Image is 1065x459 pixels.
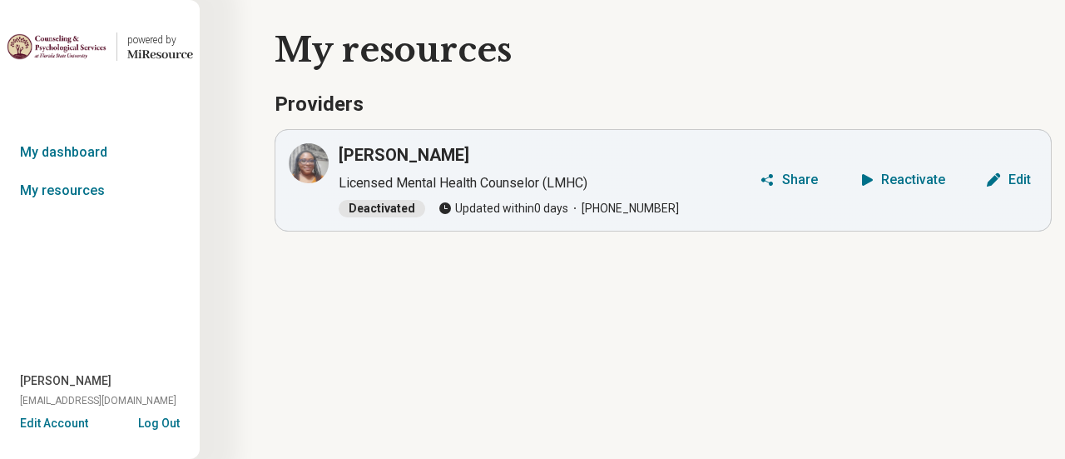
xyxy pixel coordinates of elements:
div: Reactivate [881,173,945,187]
span: [PHONE_NUMBER] [568,200,679,217]
button: Share [752,167,825,193]
button: Edit Account [20,415,88,432]
button: Reactivate [851,167,952,193]
span: [PERSON_NAME] [20,372,111,390]
div: Share [782,173,818,187]
div: powered by [127,32,193,47]
span: Deactivated [339,200,425,217]
p: Licensed Mental Health Counselor (LMHC) [339,173,752,193]
a: Florida State Universitypowered by [7,27,193,67]
button: Log Out [138,415,180,428]
h1: My resources [275,27,1052,73]
img: Florida State University [7,27,106,67]
span: [EMAIL_ADDRESS][DOMAIN_NAME] [20,393,176,408]
h3: Providers [275,91,1052,119]
h3: [PERSON_NAME] [339,143,469,167]
span: Updated within 0 days [438,200,568,217]
button: Edit [978,167,1038,193]
div: Edit [1008,173,1031,187]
